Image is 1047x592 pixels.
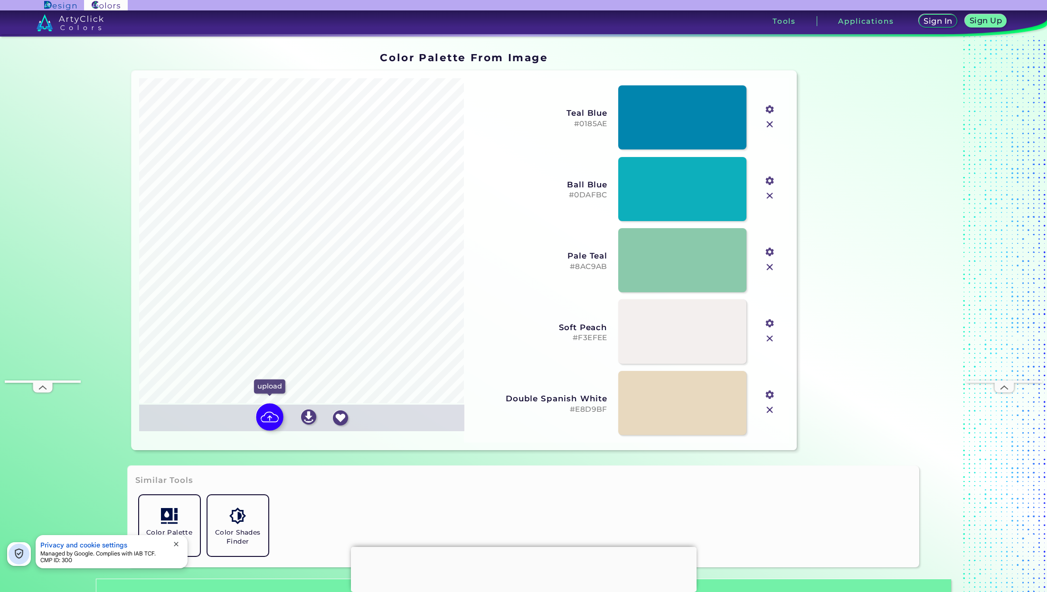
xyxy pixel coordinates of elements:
[472,333,607,342] h5: #F3EFEE
[211,528,264,546] h5: Color Shades Finder
[838,18,894,25] h3: Applications
[333,410,348,425] img: icon_favourite_white.svg
[301,409,316,425] img: icon_download_white.svg
[472,180,607,189] h3: Ball Blue
[966,96,1042,380] iframe: Advertisement
[764,404,776,416] img: icon_close.svg
[971,17,1000,24] h5: Sign Up
[925,18,951,25] h5: Sign In
[472,191,607,200] h5: #0DAFBC
[764,261,776,273] img: icon_close.svg
[380,50,548,65] h1: Color Palette From Image
[764,190,776,202] img: icon_close.svg
[773,18,796,25] h3: Tools
[920,15,955,27] a: Sign In
[37,14,104,31] img: logo_artyclick_colors_white.svg
[161,508,178,524] img: icon_col_pal_col.svg
[135,475,193,486] h3: Similar Tools
[472,120,607,129] h5: #0185AE
[143,528,196,546] h5: Color Palette Generator
[801,48,919,454] iframe: Advertisement
[472,323,607,332] h3: Soft Peach
[44,1,76,10] img: ArtyClick Design logo
[254,379,285,393] p: upload
[204,491,272,560] a: Color Shades Finder
[764,118,776,130] img: icon_close.svg
[472,405,607,414] h5: #E8D9BF
[256,403,283,431] img: icon picture
[472,394,607,403] h3: Double Spanish White
[5,96,81,380] iframe: Advertisement
[351,547,697,590] iframe: Advertisement
[472,262,607,271] h5: #8AC9AB
[472,251,607,260] h3: Pale Teal
[135,491,204,560] a: Color Palette Generator
[229,508,246,524] img: icon_color_shades.svg
[967,15,1004,27] a: Sign Up
[764,333,776,345] img: icon_close.svg
[472,108,607,118] h3: Teal Blue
